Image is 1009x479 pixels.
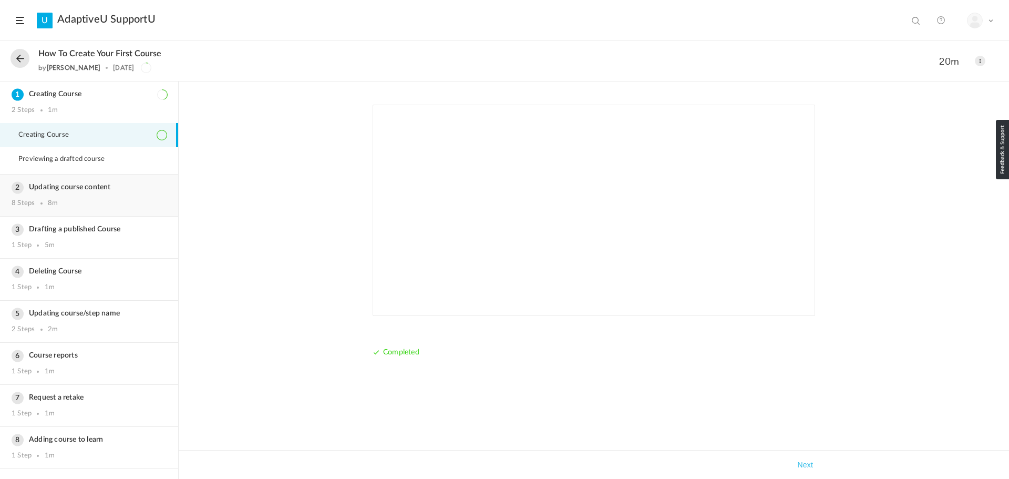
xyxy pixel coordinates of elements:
[45,452,55,460] div: 1m
[47,64,101,72] a: [PERSON_NAME]
[12,309,167,318] h3: Updating course/step name
[45,368,55,376] div: 1m
[12,241,32,250] div: 1 Step
[12,410,32,418] div: 1 Step
[48,106,58,115] div: 1m
[12,393,167,402] h3: Request a retake
[113,64,134,72] div: [DATE]
[12,267,167,276] h3: Deleting Course
[12,106,35,115] div: 2 Steps
[38,49,161,59] span: How to create your first course
[12,351,167,360] h3: Course reports
[18,131,82,139] span: Creating Course
[967,13,982,28] img: user-image.png
[48,199,58,208] div: 8m
[12,90,167,99] h3: Creating Course
[45,283,55,292] div: 1m
[12,283,32,292] div: 1 Step
[383,349,419,356] span: Completed
[38,64,100,72] div: by
[12,183,167,192] h3: Updating course content
[45,410,55,418] div: 1m
[12,368,32,376] div: 1 Step
[57,13,156,26] a: AdaptiveU SupportU
[45,241,55,250] div: 5m
[12,199,35,208] div: 8 Steps
[37,13,53,28] a: U
[12,325,35,334] div: 2 Steps
[48,325,58,334] div: 2m
[996,120,1009,179] img: loop_feedback_btn.png
[18,155,118,164] span: Previewing a drafted course
[12,435,167,444] h3: Adding course to learn
[12,225,167,234] h3: Drafting a published Course
[12,452,32,460] div: 1 Step
[373,105,815,315] iframe: To enrich screen reader interactions, please activate Accessibility in Grammarly extension settings
[795,458,815,471] button: Next
[939,55,964,67] span: 20m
